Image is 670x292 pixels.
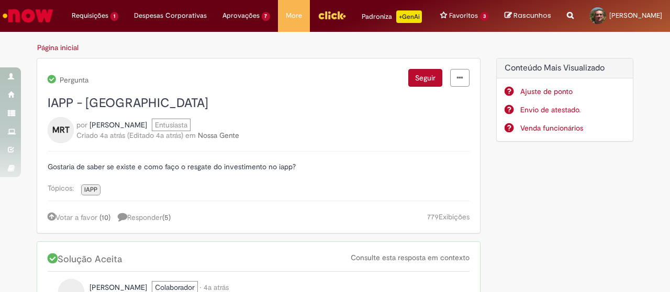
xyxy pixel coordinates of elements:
[204,283,229,292] time: 05/11/2021 16:06:10
[164,213,169,222] span: 5
[134,10,207,21] span: Despesas Corporativas
[318,7,346,23] img: click_logo_yellow_360x200.png
[76,131,98,140] span: Criado
[100,131,125,140] span: 4a atrás
[90,283,147,292] span: Wellington Hayashida perfil
[48,125,74,134] a: MRT
[72,10,108,21] span: Requisições
[505,11,551,21] a: Rascunhos
[52,122,70,138] span: MRT
[58,76,88,84] span: Pergunta
[480,12,489,21] span: 3
[84,185,97,194] span: IAPP
[48,253,125,265] span: Solução Aceita
[222,10,260,21] span: Aprovações
[185,131,196,140] span: em
[496,58,634,142] div: Conteúdo Mais Visualizado
[262,12,271,21] span: 7
[90,120,147,130] a: Mayko Roberto Teodoro Ferreira perfil
[609,11,662,20] span: [PERSON_NAME]
[156,131,181,140] time: 05/11/2021 10:04:39
[520,86,626,97] a: Ajuste de ponto
[427,212,439,221] span: 779
[37,43,79,52] a: Página inicial
[102,213,108,222] span: 10
[48,213,97,222] a: Votar a favor
[100,131,125,140] time: 04/11/2021 13:25:08
[351,253,470,262] a: Consulte esta resposta em contexto
[200,283,202,292] span: •
[513,10,551,20] span: Rascunhos
[48,183,79,193] span: Tópicos:
[110,12,118,21] span: 1
[118,212,176,223] a: 5 respostas, clique para responder
[362,10,422,23] div: Padroniza
[286,10,302,21] span: More
[450,69,470,87] a: menu Ações
[1,5,55,26] img: ServiceNow
[181,131,183,140] span: )
[520,123,626,133] a: Venda funcionários
[81,184,100,195] a: IAPP
[127,131,185,140] span: (Editado
[439,212,470,221] span: Exibições
[520,104,626,115] a: Envio de atestado.
[449,10,478,21] span: Favoritos
[152,119,191,131] span: Entusiasta
[118,213,171,222] span: Responder
[198,131,239,140] a: Nossa Gente
[48,252,470,272] div: Solução Aceita
[99,213,110,222] a: (10)
[48,95,208,111] span: IAPP - [GEOGRAPHIC_DATA]
[505,64,626,73] h2: Conteúdo Mais Visualizado
[162,213,171,222] span: ( )
[408,69,442,87] button: Seguir
[396,10,422,23] p: +GenAi
[76,120,87,130] span: por
[48,162,470,171] p: Gostaria de saber se existe e como faço o resgate do investimento no iapp?
[156,131,181,140] span: 4a atrás
[204,283,229,292] span: 4a atrás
